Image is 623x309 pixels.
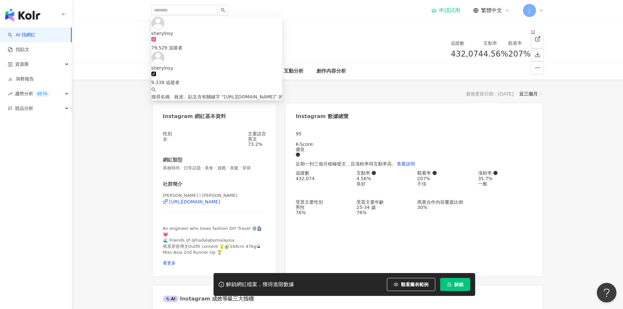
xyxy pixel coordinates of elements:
[248,142,262,147] span: 73.2%
[8,92,12,96] span: rise
[317,67,346,75] div: 創作內容分析
[154,31,169,36] div: 43.2萬
[151,21,171,37] button: 43.2萬
[35,91,50,97] div: BETA
[356,199,411,205] div: 受眾主要年齡
[296,113,349,120] div: Instagram 數據總覽
[397,161,415,166] span: 查看說明
[519,90,542,98] div: 近三個月
[417,199,472,205] div: 商業合作內容覆蓋比例
[296,157,532,170] div: 近期一到三個月積極發文，且漲粉率與互動率高。
[177,29,189,34] div: 4.8萬
[176,43,255,51] div: [PERSON_NAME]
[151,40,171,60] img: KOL Avatar
[8,76,34,82] a: 洞察報告
[296,199,350,205] div: 受眾主要性別
[356,205,411,210] div: 25-34 歲
[296,210,350,215] div: 76%
[296,170,350,176] div: 追蹤數
[481,7,502,14] span: 繁體中文
[284,67,303,75] div: 互動分析
[226,281,294,288] div: 解鎖網紅檔案，獲得進階數據
[478,181,532,186] div: 一般
[15,57,29,72] span: 資源庫
[15,101,33,116] span: 競品分析
[508,40,531,47] div: 觀看率
[163,261,176,266] span: 看更多
[175,21,192,37] button: 4.8萬
[483,48,508,60] span: 4.56%
[163,295,254,302] div: Instagram 成效等級三大指標
[163,165,267,171] span: 美妝時尚 · 日常話題 · 美食 · 遊戲 · 美髮 · 穿搭
[248,131,266,136] div: 主要語言
[5,9,40,22] img: logo
[158,67,168,75] div: 總覽
[356,170,411,176] div: 互動率
[221,8,225,12] span: search
[163,157,182,163] div: 網紅類型
[296,205,350,210] div: 男性
[417,170,472,176] div: 觀看率
[508,48,531,60] span: 207%
[417,181,472,186] div: 不佳
[417,176,472,181] div: 207%
[296,142,532,157] div: K-Score :
[163,296,179,302] div: AI
[214,67,238,75] div: 合作與價值
[356,181,411,186] div: 良好
[447,282,452,287] span: lock
[296,176,350,181] div: 432,074
[153,89,166,98] div: 總覽
[163,193,238,198] span: [PERSON_NAME] | [PERSON_NAME]
[248,136,266,142] div: 英文
[401,282,428,287] span: 觀看圖表範例
[15,86,50,101] span: 趨勢分析
[478,176,532,181] div: 35.7%
[483,40,508,47] div: 互動率
[8,32,35,38] a: searchAI 找網紅
[466,91,513,96] div: 最後更新日期：[DATE]
[163,136,172,142] div: 女
[181,67,200,75] div: 受眾分析
[417,205,472,210] div: 30%
[163,131,172,136] div: 性別
[163,181,182,188] div: 社群簡介
[478,170,532,176] div: 漲粉率
[396,157,415,170] button: 查看說明
[356,176,411,181] div: 4.56%
[431,7,460,14] a: 申請試用
[163,226,262,255] span: An engineer who loves fashion DIY Travel ⚙️👩🏻‍🔧💓 🌊 Friends of @hadalabomalaysia 韩系穿搭博主Outfit cont...
[440,278,470,291] button: 解鎖
[296,147,532,152] div: 優良
[528,7,530,14] span: J
[454,282,463,287] span: 解鎖
[169,199,220,204] div: [URL][DOMAIN_NAME]
[176,52,255,58] span: [PERSON_NAME], [PERSON_NAME]
[451,40,483,47] div: 追蹤數
[387,278,435,291] button: 觀看圖表範例
[451,49,483,59] span: 432,074
[296,131,532,136] div: 95
[8,46,29,53] a: 找貼文
[356,210,411,215] div: 76%
[251,67,271,75] div: 相似網紅
[163,199,267,205] a: [URL][DOMAIN_NAME]
[163,113,226,120] div: Instagram 網紅基本資料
